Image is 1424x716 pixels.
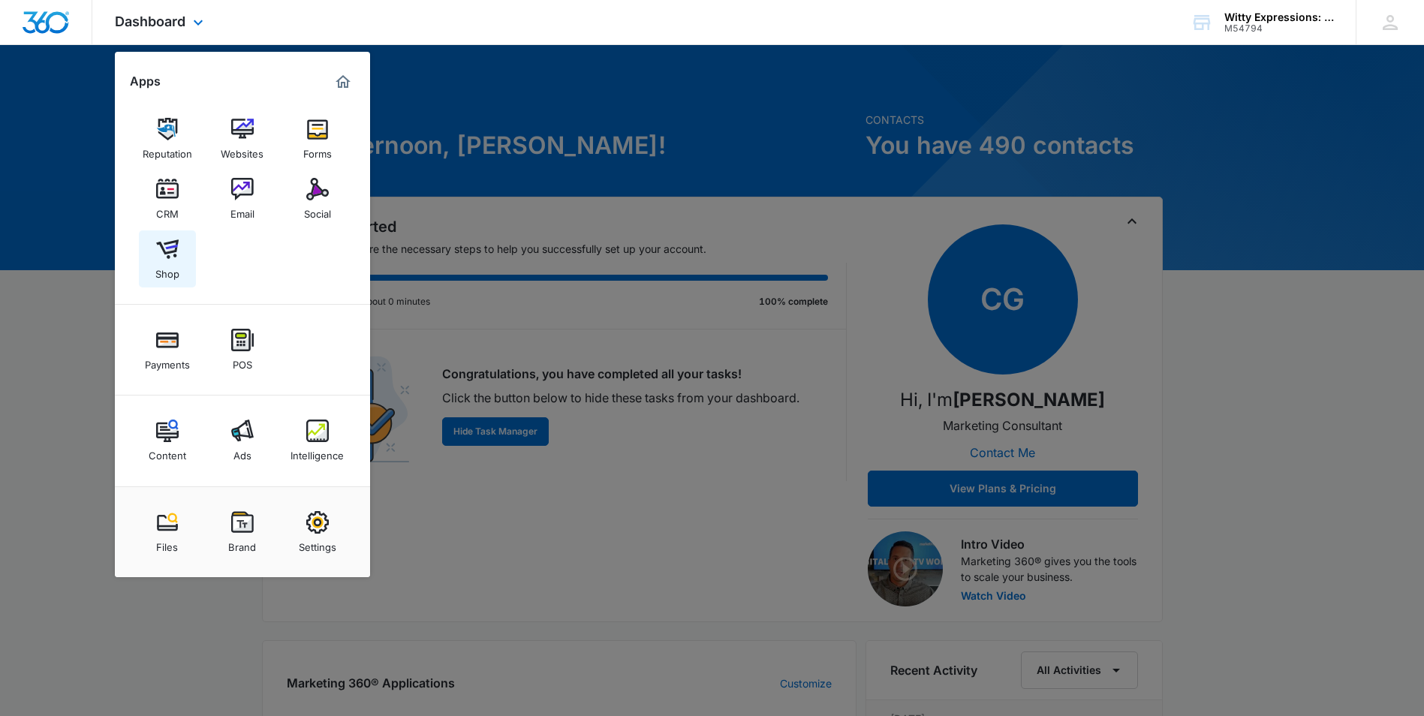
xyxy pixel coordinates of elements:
div: Payments [145,351,190,371]
a: Ads [214,412,271,469]
a: Email [214,170,271,227]
div: Ads [233,442,251,462]
div: Reputation [143,140,192,160]
div: Social [304,200,331,220]
a: Reputation [139,110,196,167]
a: Intelligence [289,412,346,469]
div: CRM [156,200,179,220]
div: Email [230,200,254,220]
div: account name [1224,11,1334,23]
div: POS [233,351,252,371]
span: Dashboard [115,14,185,29]
div: Intelligence [291,442,344,462]
div: Shop [155,260,179,280]
a: Marketing 360® Dashboard [331,70,355,94]
div: Content [149,442,186,462]
a: Social [289,170,346,227]
a: Brand [214,504,271,561]
a: CRM [139,170,196,227]
a: Files [139,504,196,561]
a: Shop [139,230,196,287]
a: Settings [289,504,346,561]
a: POS [214,321,271,378]
a: Forms [289,110,346,167]
a: Payments [139,321,196,378]
div: Forms [303,140,332,160]
a: Content [139,412,196,469]
div: Websites [221,140,263,160]
div: Settings [299,534,336,553]
a: Websites [214,110,271,167]
div: Brand [228,534,256,553]
div: account id [1224,23,1334,34]
div: Files [156,534,178,553]
h2: Apps [130,74,161,89]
